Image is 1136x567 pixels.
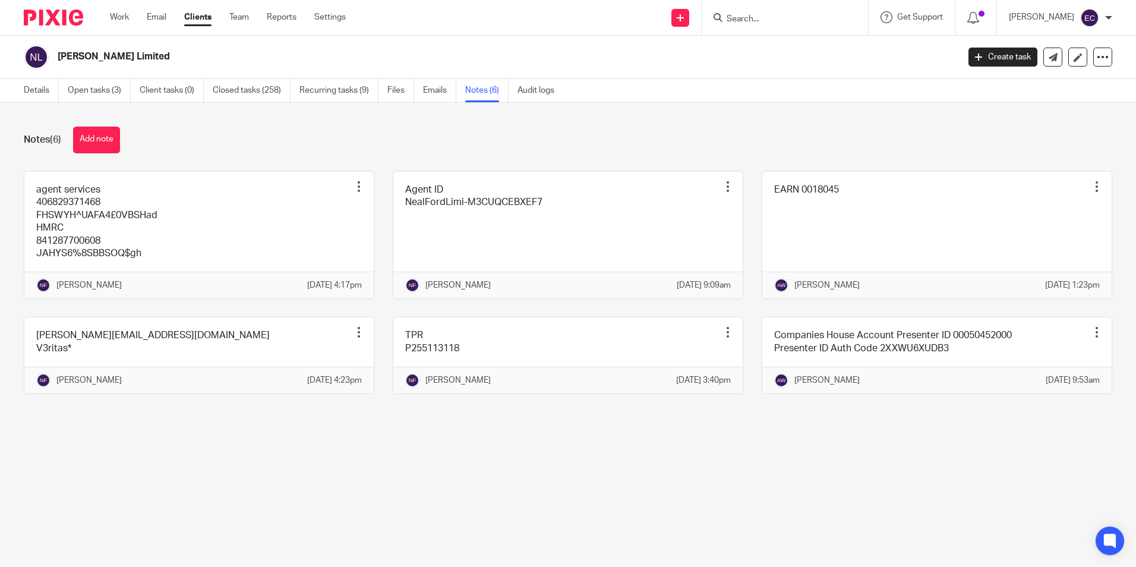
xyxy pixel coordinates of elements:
[307,279,362,291] p: [DATE] 4:17pm
[405,373,419,388] img: svg%3E
[677,279,731,291] p: [DATE] 9:09am
[425,374,491,386] p: [PERSON_NAME]
[36,278,51,292] img: svg%3E
[147,11,166,23] a: Email
[267,11,296,23] a: Reports
[36,373,51,388] img: svg%3E
[517,79,563,102] a: Audit logs
[774,373,788,388] img: svg%3E
[423,79,456,102] a: Emails
[465,79,509,102] a: Notes (6)
[897,13,943,21] span: Get Support
[58,51,772,63] h2: [PERSON_NAME] Limited
[229,11,249,23] a: Team
[425,279,491,291] p: [PERSON_NAME]
[725,14,832,25] input: Search
[1046,374,1100,386] p: [DATE] 9:53am
[314,11,346,23] a: Settings
[73,127,120,153] button: Add note
[676,374,731,386] p: [DATE] 3:40pm
[24,134,61,146] h1: Notes
[405,278,419,292] img: svg%3E
[774,278,788,292] img: svg%3E
[110,11,129,23] a: Work
[24,45,49,70] img: svg%3E
[794,279,860,291] p: [PERSON_NAME]
[213,79,291,102] a: Closed tasks (258)
[140,79,204,102] a: Client tasks (0)
[1045,279,1100,291] p: [DATE] 1:23pm
[307,374,362,386] p: [DATE] 4:23pm
[1080,8,1099,27] img: svg%3E
[68,79,131,102] a: Open tasks (3)
[24,10,83,26] img: Pixie
[387,79,414,102] a: Files
[184,11,212,23] a: Clients
[968,48,1037,67] a: Create task
[1009,11,1074,23] p: [PERSON_NAME]
[794,374,860,386] p: [PERSON_NAME]
[24,79,59,102] a: Details
[56,279,122,291] p: [PERSON_NAME]
[56,374,122,386] p: [PERSON_NAME]
[299,79,378,102] a: Recurring tasks (9)
[50,135,61,144] span: (6)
